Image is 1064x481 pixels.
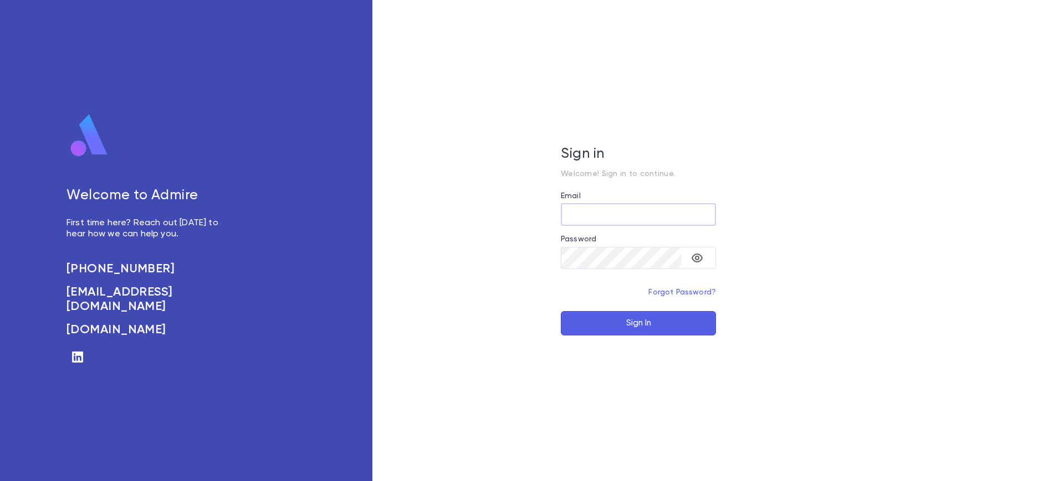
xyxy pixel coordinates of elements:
[561,311,716,335] button: Sign In
[66,262,231,276] a: [PHONE_NUMBER]
[686,247,708,269] button: toggle password visibility
[561,146,716,163] h5: Sign in
[66,285,231,314] a: [EMAIL_ADDRESS][DOMAIN_NAME]
[648,288,716,296] a: Forgot Password?
[66,113,112,158] img: logo
[561,169,716,178] p: Welcome! Sign in to continue.
[561,192,581,200] label: Email
[66,218,231,240] p: First time here? Reach out [DATE] to hear how we can help you.
[66,188,231,204] h5: Welcome to Admire
[561,235,596,244] label: Password
[66,323,231,337] a: [DOMAIN_NAME]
